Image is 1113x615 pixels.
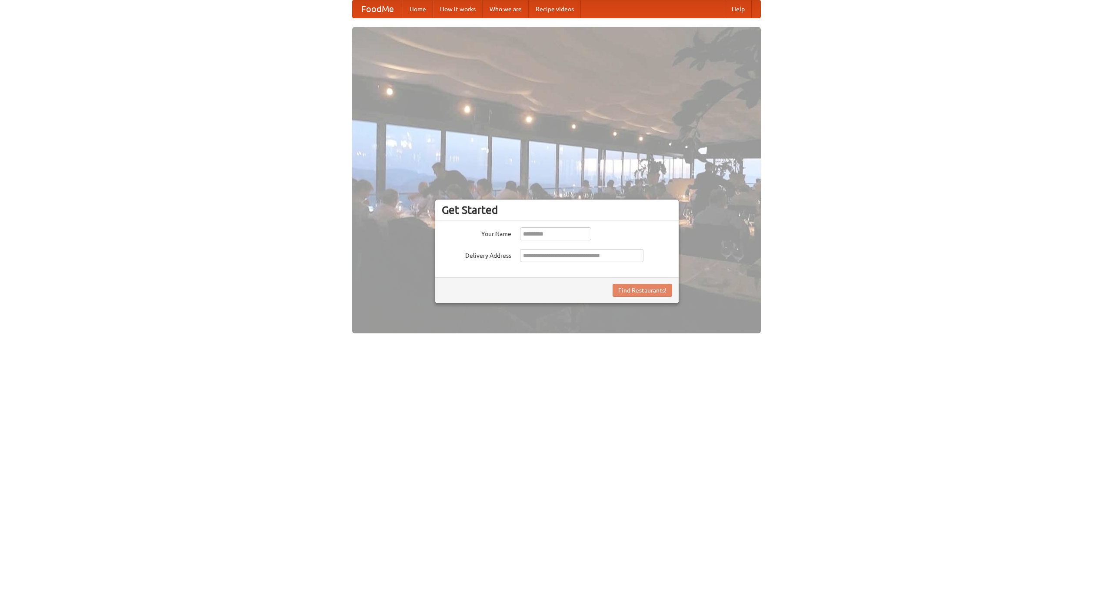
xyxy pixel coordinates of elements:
button: Find Restaurants! [613,284,672,297]
a: Who we are [483,0,529,18]
h3: Get Started [442,203,672,216]
a: FoodMe [353,0,403,18]
label: Delivery Address [442,249,511,260]
a: Home [403,0,433,18]
a: How it works [433,0,483,18]
a: Help [725,0,752,18]
a: Recipe videos [529,0,581,18]
label: Your Name [442,227,511,238]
